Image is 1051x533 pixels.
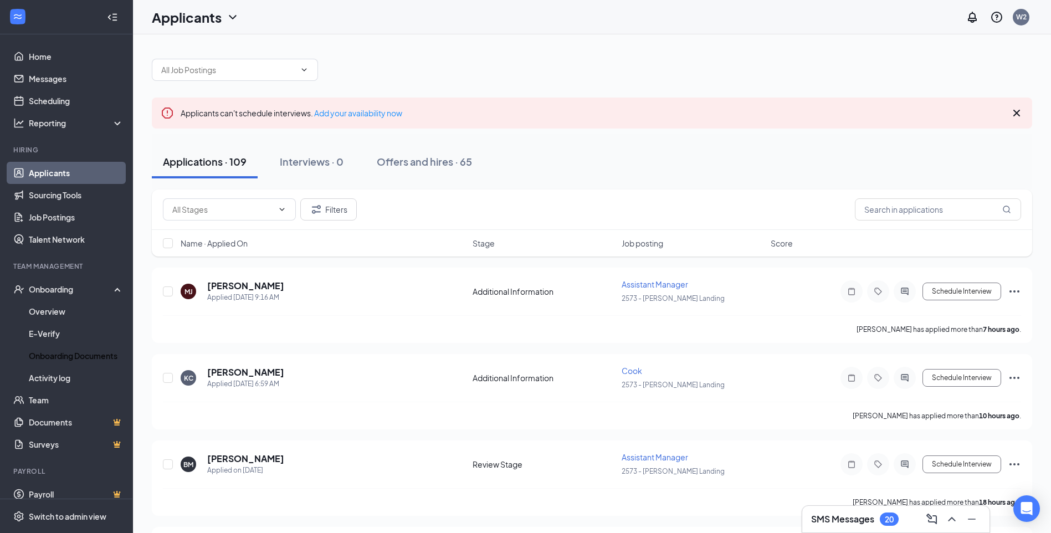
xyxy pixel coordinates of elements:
a: E-Verify [29,322,124,345]
a: Home [29,45,124,68]
svg: ActiveChat [898,460,911,469]
div: Team Management [13,262,121,271]
svg: Tag [871,460,885,469]
button: Schedule Interview [922,283,1001,300]
button: Schedule Interview [922,369,1001,387]
div: Onboarding [29,284,114,295]
span: Name · Applied On [181,238,248,249]
svg: Filter [310,203,323,216]
div: Reporting [29,117,124,129]
span: Cook [622,366,642,376]
svg: Analysis [13,117,24,129]
svg: ChevronUp [945,512,958,526]
svg: ChevronDown [278,205,286,214]
a: Onboarding Documents [29,345,124,367]
a: PayrollCrown [29,483,124,505]
p: [PERSON_NAME] has applied more than . [857,325,1021,334]
h5: [PERSON_NAME] [207,453,284,465]
svg: ChevronDown [300,65,309,74]
span: Stage [473,238,495,249]
div: Hiring [13,145,121,155]
span: Score [771,238,793,249]
span: 2573 - [PERSON_NAME] Landing [622,381,725,389]
svg: Error [161,106,174,120]
a: SurveysCrown [29,433,124,455]
a: Overview [29,300,124,322]
svg: Tag [871,373,885,382]
input: Search in applications [855,198,1021,221]
h5: [PERSON_NAME] [207,280,284,292]
button: ChevronUp [943,510,961,528]
a: Job Postings [29,206,124,228]
a: Team [29,389,124,411]
p: [PERSON_NAME] has applied more than . [853,411,1021,421]
button: ComposeMessage [923,510,941,528]
a: Add your availability now [314,108,402,118]
svg: MagnifyingGlass [1002,205,1011,214]
svg: ChevronDown [226,11,239,24]
svg: Tag [871,287,885,296]
a: Activity log [29,367,124,389]
svg: ActiveChat [898,287,911,296]
div: KC [184,373,193,383]
div: Offers and hires · 65 [377,155,472,168]
h1: Applicants [152,8,222,27]
svg: Note [845,287,858,296]
a: DocumentsCrown [29,411,124,433]
b: 18 hours ago [979,498,1019,506]
span: Assistant Manager [622,279,688,289]
div: BM [183,460,193,469]
svg: QuestionInfo [990,11,1003,24]
a: Talent Network [29,228,124,250]
div: Additional Information [473,286,615,297]
svg: ComposeMessage [925,512,939,526]
p: [PERSON_NAME] has applied more than . [853,498,1021,507]
svg: Notifications [966,11,979,24]
div: Applied [DATE] 9:16 AM [207,292,284,303]
svg: Ellipses [1008,285,1021,298]
span: 2573 - [PERSON_NAME] Landing [622,294,725,303]
a: Scheduling [29,90,124,112]
svg: Note [845,460,858,469]
svg: Cross [1010,106,1023,120]
div: 20 [885,515,894,524]
b: 10 hours ago [979,412,1019,420]
span: 2573 - [PERSON_NAME] Landing [622,467,725,475]
div: Switch to admin view [29,511,106,522]
div: Additional Information [473,372,615,383]
svg: Collapse [107,12,118,23]
span: Applicants can't schedule interviews. [181,108,402,118]
span: Assistant Manager [622,452,688,462]
a: Messages [29,68,124,90]
svg: Note [845,373,858,382]
div: Open Intercom Messenger [1013,495,1040,522]
div: Applied on [DATE] [207,465,284,476]
svg: Minimize [965,512,978,526]
div: Applied [DATE] 6:59 AM [207,378,284,389]
h3: SMS Messages [811,513,874,525]
span: Job posting [622,238,663,249]
input: All Stages [172,203,273,216]
svg: UserCheck [13,284,24,295]
div: Payroll [13,467,121,476]
svg: WorkstreamLogo [12,11,23,22]
a: Applicants [29,162,124,184]
div: Applications · 109 [163,155,247,168]
input: All Job Postings [161,64,295,76]
div: W2 [1016,12,1027,22]
svg: ActiveChat [898,373,911,382]
div: MJ [184,287,193,296]
svg: Ellipses [1008,371,1021,385]
svg: Ellipses [1008,458,1021,471]
div: Review Stage [473,459,615,470]
h5: [PERSON_NAME] [207,366,284,378]
b: 7 hours ago [983,325,1019,334]
button: Filter Filters [300,198,357,221]
div: Interviews · 0 [280,155,344,168]
a: Sourcing Tools [29,184,124,206]
svg: Settings [13,511,24,522]
button: Minimize [963,510,981,528]
button: Schedule Interview [922,455,1001,473]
